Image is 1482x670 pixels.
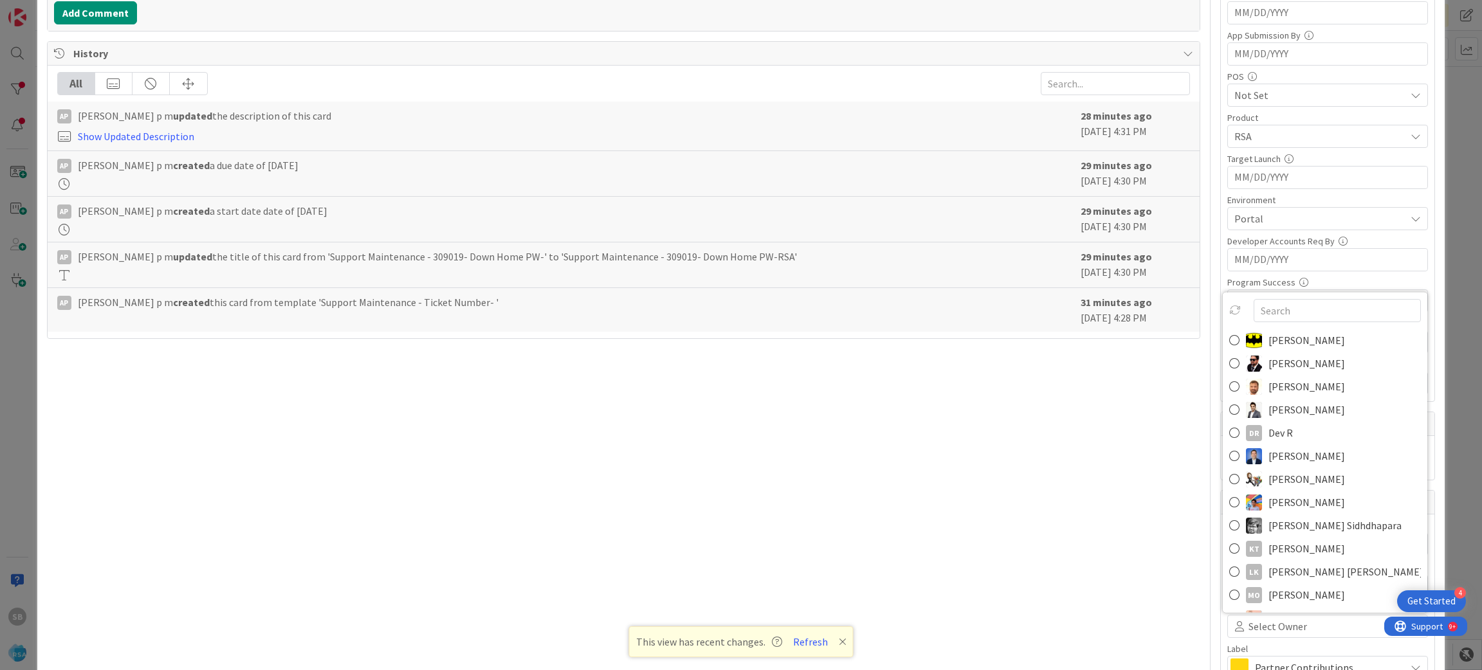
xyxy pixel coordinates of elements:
span: History [73,46,1177,61]
div: [DATE] 4:28 PM [1081,294,1190,325]
a: KT[PERSON_NAME] [1223,537,1427,560]
div: Open Get Started checklist, remaining modules: 4 [1397,590,1466,612]
span: [PERSON_NAME] p m a start date date of [DATE] [78,203,327,219]
span: [PERSON_NAME] p m the description of this card [78,108,331,123]
span: [PERSON_NAME] Sidhdhapara [1268,516,1402,535]
b: 29 minutes ago [1081,159,1152,172]
div: Developer Accounts Req By [1227,237,1428,246]
img: AC [1246,355,1262,371]
span: This view has recent changes. [636,634,782,649]
span: Portal [1234,211,1405,226]
div: [DATE] 4:30 PM [1081,203,1190,235]
span: Label [1227,644,1248,653]
div: POS [1227,72,1428,81]
img: AS [1246,378,1262,394]
span: [PERSON_NAME] p m this card from template 'Support Maintenance - Ticket Number- ' [78,294,499,310]
div: All [58,73,95,95]
img: RS [1246,610,1262,626]
div: [DATE] 4:31 PM [1081,108,1190,144]
input: MM/DD/YYYY [1234,167,1421,188]
span: [PERSON_NAME] [1268,539,1345,558]
span: [PERSON_NAME] p m the title of this card from 'Support Maintenance - 309019- Down Home PW-' to 'S... [78,249,797,264]
span: [PERSON_NAME] [1268,354,1345,373]
a: AC[PERSON_NAME] [1223,329,1427,352]
button: Refresh [789,633,832,650]
span: [PERSON_NAME] [1268,493,1345,512]
img: BR [1246,401,1262,417]
b: updated [173,109,212,122]
b: 28 minutes ago [1081,109,1152,122]
div: Get Started [1407,595,1456,608]
div: Target Launch [1227,154,1428,163]
b: created [173,159,210,172]
div: Ap [57,159,71,173]
a: Lk[PERSON_NAME] [PERSON_NAME] [1223,560,1427,583]
span: [PERSON_NAME] [1268,585,1345,604]
span: [PERSON_NAME] p m a due date of [DATE] [78,158,298,173]
b: updated [173,250,212,263]
div: Ap [57,109,71,123]
a: RS[PERSON_NAME] [1223,606,1427,629]
b: 31 minutes ago [1081,296,1152,309]
input: Search... [1041,72,1190,95]
b: created [173,296,210,309]
a: AS[PERSON_NAME] [1223,375,1427,398]
span: [PERSON_NAME] [1268,400,1345,419]
span: Support [27,2,59,17]
img: KS [1246,517,1262,533]
b: 29 minutes ago [1081,204,1152,217]
div: Lk [1246,563,1262,579]
a: DP[PERSON_NAME] [1223,444,1427,467]
div: DR [1246,424,1262,440]
div: Program Success [1227,278,1428,287]
div: 9+ [65,5,71,15]
div: [DATE] 4:30 PM [1081,249,1190,281]
span: [PERSON_NAME] [1268,330,1345,350]
img: DP [1246,448,1262,464]
span: Not Set [1234,87,1405,103]
div: Environment [1227,195,1428,204]
input: MM/DD/YYYY [1234,43,1421,65]
a: ES[PERSON_NAME] [1223,467,1427,491]
a: DRDev R [1223,421,1427,444]
span: [PERSON_NAME] [1268,377,1345,396]
div: 4 [1454,587,1466,599]
span: [PERSON_NAME] [1268,469,1345,489]
img: AC [1246,332,1262,348]
div: KT [1246,540,1262,556]
input: MM/DD/YYYY [1234,249,1421,271]
input: MM/DD/YYYY [1234,2,1421,24]
a: Show Updated Description [78,130,194,143]
b: 29 minutes ago [1081,250,1152,263]
span: RSA [1234,129,1405,144]
div: Product [1227,113,1428,122]
input: Search [1254,299,1421,322]
div: Ap [57,204,71,219]
span: Dev R [1268,423,1293,442]
img: JK [1246,494,1262,510]
div: MO [1246,586,1262,602]
a: AC[PERSON_NAME] [1223,352,1427,375]
button: Add Comment [54,1,137,24]
span: [PERSON_NAME] [1268,446,1345,466]
span: [PERSON_NAME] [1268,608,1345,628]
a: MO[PERSON_NAME] [1223,583,1427,606]
a: BR[PERSON_NAME] [1223,398,1427,421]
img: ES [1246,471,1262,487]
div: [DATE] 4:30 PM [1081,158,1190,190]
a: JK[PERSON_NAME] [1223,491,1427,514]
div: App Submission By [1227,31,1428,40]
a: KS[PERSON_NAME] Sidhdhapara [1223,514,1427,537]
div: Ap [57,250,71,264]
span: Select Owner [1249,619,1307,634]
div: Ap [57,296,71,310]
span: [PERSON_NAME] [PERSON_NAME] [1268,562,1421,581]
b: created [173,204,210,217]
